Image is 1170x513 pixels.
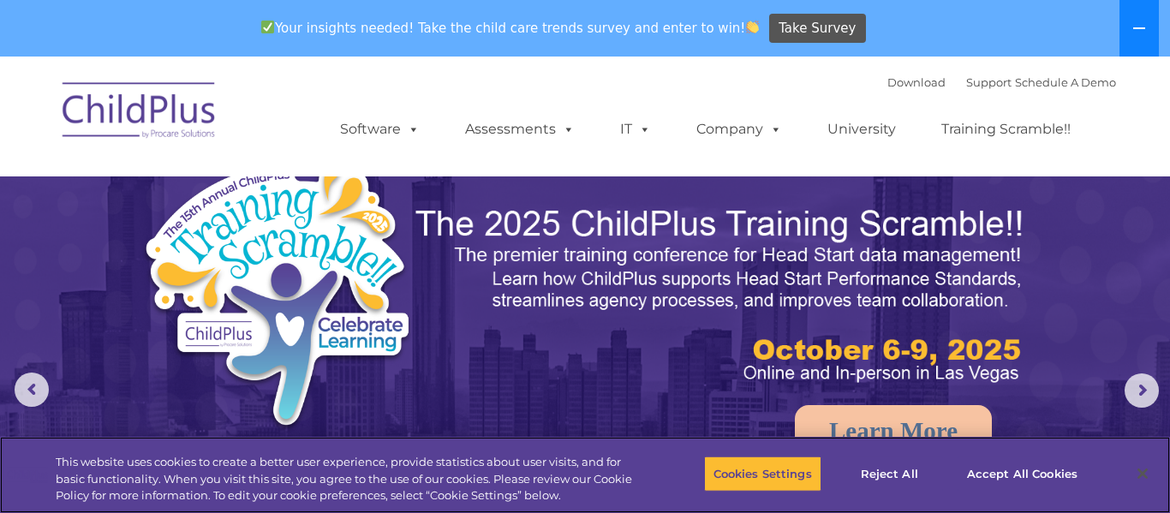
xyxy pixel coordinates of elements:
img: 👏 [746,21,759,33]
a: Company [679,112,799,146]
a: Take Survey [769,14,866,44]
a: Download [887,75,946,89]
button: Accept All Cookies [958,456,1087,492]
span: Your insights needed! Take the child care trends survey and enter to win! [254,11,767,45]
a: Learn More [795,405,992,457]
a: Schedule A Demo [1015,75,1116,89]
span: Phone number [238,183,311,196]
a: Assessments [448,112,592,146]
a: Support [966,75,1012,89]
a: Training Scramble!! [924,112,1088,146]
button: Close [1124,455,1161,492]
div: This website uses cookies to create a better user experience, provide statistics about user visit... [56,454,643,504]
a: IT [603,112,668,146]
a: Software [323,112,437,146]
span: Take Survey [779,14,856,44]
font: | [887,75,1116,89]
button: Reject All [836,456,943,492]
img: ChildPlus by Procare Solutions [54,70,225,156]
span: Last name [238,113,290,126]
img: ✅ [261,21,274,33]
a: University [810,112,913,146]
button: Cookies Settings [704,456,821,492]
